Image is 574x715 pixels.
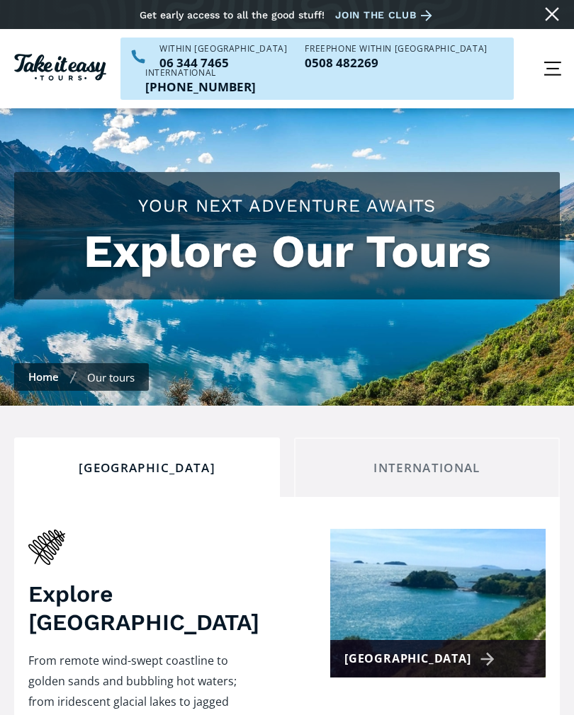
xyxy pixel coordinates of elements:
[541,3,563,25] a: Close message
[305,57,487,69] a: Call us freephone within NZ on 0508482269
[305,57,487,69] p: 0508 482269
[145,69,256,77] div: International
[531,47,574,90] div: menu
[14,363,149,391] nav: breadcrumbs
[28,193,546,218] h2: Your Next Adventure Awaits
[159,45,287,53] div: WITHIN [GEOGRAPHIC_DATA]
[28,225,546,278] h1: Explore Our Tours
[87,370,135,384] div: Our tours
[14,54,106,81] img: Take it easy Tours logo
[159,57,287,69] a: Call us within NZ on 063447465
[28,580,259,636] h3: Explore [GEOGRAPHIC_DATA]
[14,50,106,88] a: Homepage
[145,81,256,93] a: Call us outside of NZ on +6463447465
[28,370,59,384] a: Home
[344,648,500,669] div: [GEOGRAPHIC_DATA]
[159,57,287,69] p: 06 344 7465
[145,81,256,93] p: [PHONE_NUMBER]
[26,460,268,476] div: [GEOGRAPHIC_DATA]
[306,460,548,476] div: International
[140,9,325,21] div: Get early access to all the good stuff!
[305,45,487,53] div: Freephone WITHIN [GEOGRAPHIC_DATA]
[335,6,437,24] a: Join the club
[330,529,546,677] a: [GEOGRAPHIC_DATA]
